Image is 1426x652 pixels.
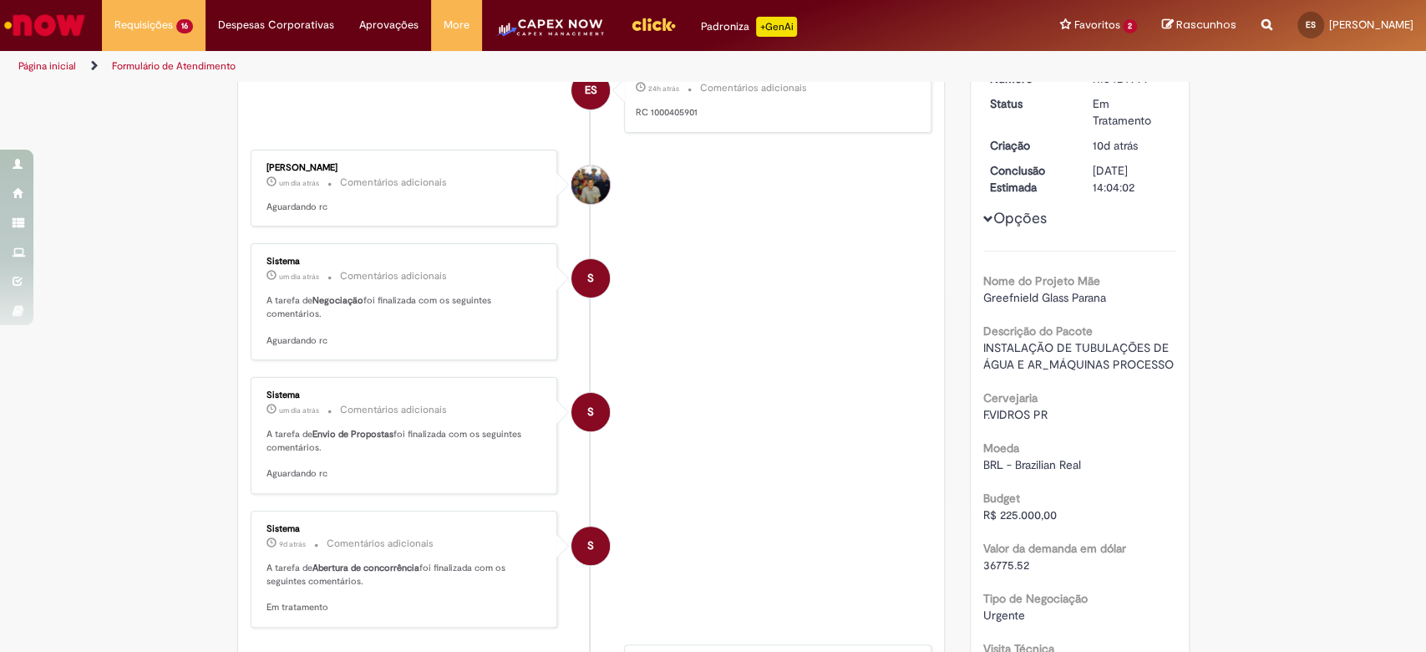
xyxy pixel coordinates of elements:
[1329,18,1413,32] span: [PERSON_NAME]
[327,537,434,551] small: Comentários adicionais
[700,81,807,95] small: Comentários adicionais
[587,258,594,298] span: S
[983,608,1025,623] span: Urgente
[340,403,447,417] small: Comentários adicionais
[340,176,447,190] small: Comentários adicionais
[266,562,545,614] p: A tarefa de foi finalizada com os seguintes comentários. Em tratamento
[279,405,319,415] span: um dia atrás
[312,294,363,307] b: Negociação
[631,12,676,37] img: click_logo_yellow_360x200.png
[1093,162,1170,196] div: [DATE] 14:04:02
[1093,95,1170,129] div: Em Tratamento
[176,19,193,33] span: 16
[340,269,447,283] small: Comentários adicionais
[983,541,1126,556] b: Valor da demanda em dólar
[1073,17,1119,33] span: Favoritos
[114,17,173,33] span: Requisições
[312,428,393,441] b: Envio de Propostas
[266,163,545,173] div: [PERSON_NAME]
[444,17,469,33] span: More
[983,340,1174,372] span: INSTALAÇÃO DE TUBULAÇÕES DE ÁGUA E AR_MÁQUINAS PROCESSO
[1123,19,1137,33] span: 2
[587,526,594,566] span: S
[1306,19,1316,30] span: ES
[983,591,1088,606] b: Tipo de Negociação
[701,17,797,37] div: Padroniza
[587,392,594,432] span: S
[983,457,1081,472] span: BRL - Brazilian Real
[279,272,319,282] span: um dia atrás
[266,257,545,267] div: Sistema
[571,259,610,298] div: System
[279,405,319,415] time: 26/08/2025 14:39:26
[983,290,1106,305] span: Greefnield Glass Parana
[977,95,1080,112] dt: Status
[983,390,1038,405] b: Cervejaria
[13,51,938,82] ul: Trilhas de página
[977,162,1080,196] dt: Conclusão Estimada
[359,17,419,33] span: Aprovações
[279,539,306,549] span: 9d atrás
[266,294,545,347] p: A tarefa de foi finalizada com os seguintes comentários. Aguardando rc
[756,17,797,37] p: +GenAi
[636,106,914,120] p: RC 1000405901
[2,8,88,42] img: ServiceNow
[1162,18,1236,33] a: Rascunhos
[1176,17,1236,33] span: Rascunhos
[1093,138,1138,153] time: 18/08/2025 14:03:50
[648,84,679,94] span: 24h atrás
[983,323,1093,339] b: Descrição do Pacote
[648,84,679,94] time: 26/08/2025 17:40:05
[983,491,1020,506] b: Budget
[571,393,610,431] div: System
[279,178,319,188] time: 26/08/2025 14:39:58
[266,201,545,214] p: Aguardando rc
[312,562,419,574] b: Abertura de concorrência
[112,59,236,73] a: Formulário de Atendimento
[18,59,76,73] a: Página inicial
[983,407,1048,422] span: F.VIDROS PR
[983,273,1100,288] b: Nome do Projeto Mãe
[1093,137,1170,154] div: 18/08/2025 14:03:50
[571,166,610,204] div: Lucas Xavier De Oliveira
[977,137,1080,154] dt: Criação
[266,428,545,481] p: A tarefa de foi finalizada com os seguintes comentários. Aguardando rc
[279,178,319,188] span: um dia atrás
[279,272,319,282] time: 26/08/2025 14:39:56
[571,527,610,565] div: System
[571,71,610,110] div: Elisangela Damaceno Da Silva
[266,524,545,534] div: Sistema
[266,390,545,400] div: Sistema
[495,17,606,50] img: CapexLogo5.png
[279,539,306,549] time: 18/08/2025 17:54:28
[585,70,597,110] span: ES
[1093,138,1138,153] span: 10d atrás
[983,558,1029,573] span: 36775.52
[218,17,334,33] span: Despesas Corporativas
[983,507,1057,522] span: R$ 225.000,00
[983,441,1019,456] b: Moeda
